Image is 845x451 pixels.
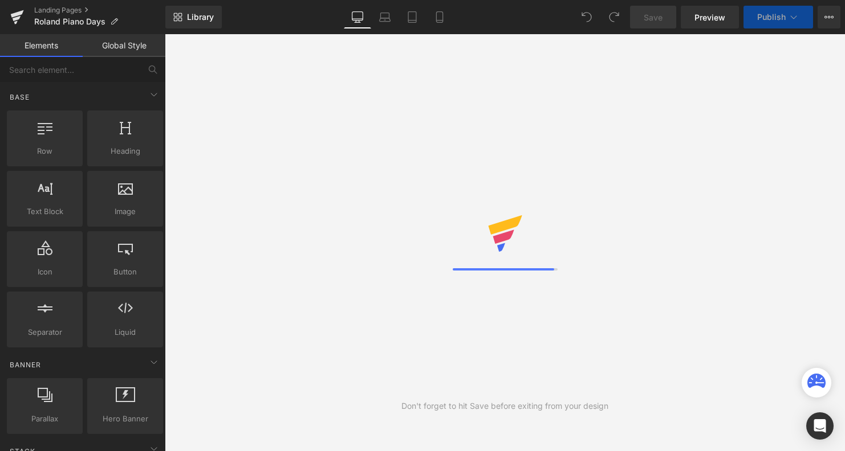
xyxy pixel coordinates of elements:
span: Row [10,145,79,157]
a: Desktop [344,6,371,28]
button: Publish [744,6,813,28]
span: Save [644,11,663,23]
a: Landing Pages [34,6,165,15]
div: Open Intercom Messenger [806,412,834,440]
a: Tablet [399,6,426,28]
span: Separator [10,326,79,338]
span: Banner [9,359,42,370]
span: Button [91,266,160,278]
a: Mobile [426,6,453,28]
a: New Library [165,6,222,28]
span: Icon [10,266,79,278]
a: Preview [681,6,739,28]
span: Heading [91,145,160,157]
span: Image [91,206,160,218]
span: Text Block [10,206,79,218]
div: Don't forget to hit Save before exiting from your design [401,400,608,412]
span: Library [187,12,214,22]
a: Laptop [371,6,399,28]
a: Global Style [83,34,165,57]
button: More [818,6,840,28]
span: Preview [694,11,725,23]
span: Hero Banner [91,413,160,425]
span: Roland Piano Days [34,17,105,26]
button: Redo [603,6,625,28]
button: Undo [575,6,598,28]
span: Parallax [10,413,79,425]
span: Publish [757,13,786,22]
span: Liquid [91,326,160,338]
span: Base [9,92,31,102]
